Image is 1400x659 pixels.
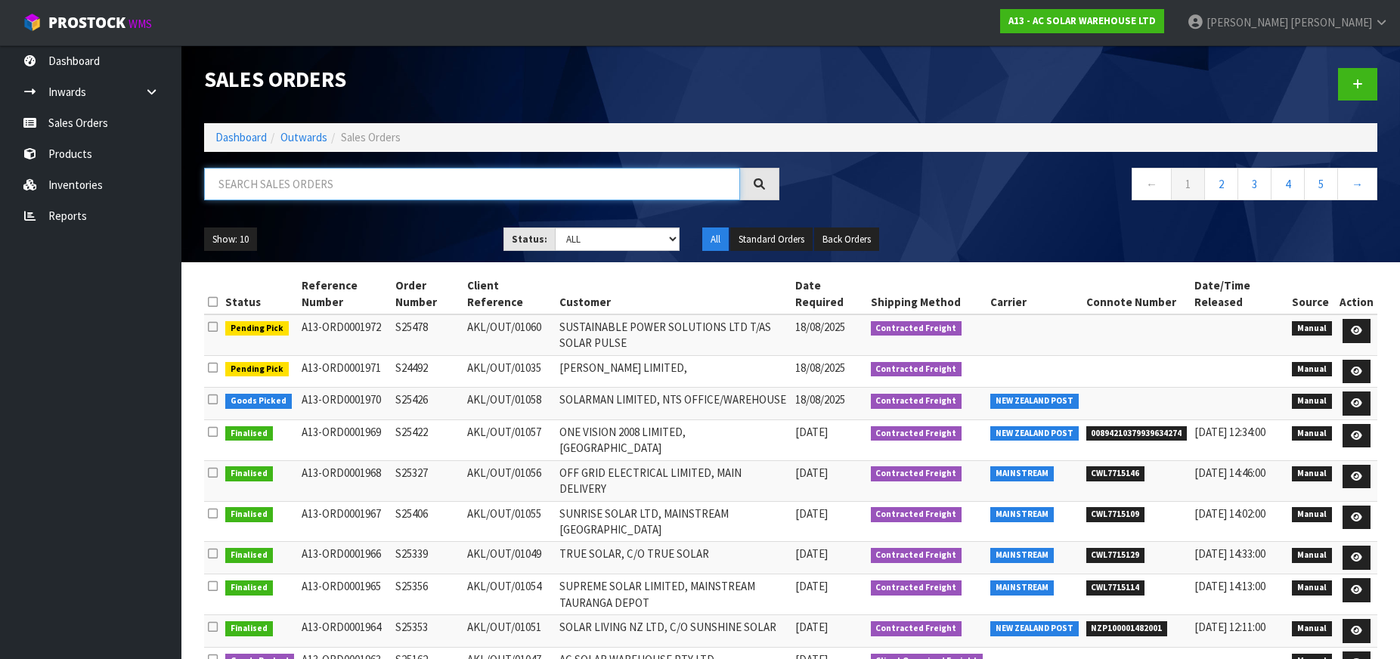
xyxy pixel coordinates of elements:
[204,227,257,252] button: Show: 10
[129,17,152,31] small: WMS
[1292,394,1332,409] span: Manual
[730,227,813,252] button: Standard Orders
[871,621,962,636] span: Contracted Freight
[392,542,463,574] td: S25339
[791,274,867,314] th: Date Required
[1292,507,1332,522] span: Manual
[463,460,556,501] td: AKL/OUT/01056
[225,466,273,481] span: Finalised
[1086,621,1168,636] span: NZP100001482001
[298,460,392,501] td: A13-ORD0001968
[1086,426,1188,441] span: 00894210379939634274
[1292,321,1332,336] span: Manual
[871,362,962,377] span: Contracted Freight
[795,320,845,334] span: 18/08/2025
[1206,15,1288,29] span: [PERSON_NAME]
[802,168,1377,205] nav: Page navigation
[215,130,267,144] a: Dashboard
[298,388,392,420] td: A13-ORD0001970
[795,620,828,634] span: [DATE]
[298,574,392,615] td: A13-ORD0001965
[463,615,556,648] td: AKL/OUT/01051
[221,274,298,314] th: Status
[556,574,791,615] td: SUPREME SOLAR LIMITED, MAINSTREAM TAURANGA DEPOT
[1336,274,1377,314] th: Action
[795,546,828,561] span: [DATE]
[298,615,392,648] td: A13-ORD0001964
[990,507,1054,522] span: MAINSTREAM
[871,580,962,596] span: Contracted Freight
[871,507,962,522] span: Contracted Freight
[512,233,547,246] strong: Status:
[1194,466,1265,480] span: [DATE] 14:46:00
[463,501,556,542] td: AKL/OUT/01055
[1204,168,1238,200] a: 2
[225,548,273,563] span: Finalised
[392,314,463,355] td: S25478
[990,394,1079,409] span: NEW ZEALAND POST
[23,13,42,32] img: cube-alt.png
[298,419,392,460] td: A13-ORD0001969
[556,460,791,501] td: OFF GRID ELECTRICAL LIMITED, MAIN DELIVERY
[1086,466,1145,481] span: CWL7715146
[990,580,1054,596] span: MAINSTREAM
[1292,362,1332,377] span: Manual
[795,579,828,593] span: [DATE]
[298,314,392,355] td: A13-ORD0001972
[990,466,1054,481] span: MAINSTREAM
[1288,274,1336,314] th: Source
[392,355,463,388] td: S24492
[1292,621,1332,636] span: Manual
[463,355,556,388] td: AKL/OUT/01035
[225,580,273,596] span: Finalised
[990,621,1079,636] span: NEW ZEALAND POST
[556,501,791,542] td: SUNRISE SOLAR LTD, MAINSTREAM [GEOGRAPHIC_DATA]
[990,426,1079,441] span: NEW ZEALAND POST
[392,388,463,420] td: S25426
[463,542,556,574] td: AKL/OUT/01049
[1191,274,1288,314] th: Date/Time Released
[204,168,740,200] input: Search sales orders
[987,274,1083,314] th: Carrier
[463,388,556,420] td: AKL/OUT/01058
[1194,506,1265,521] span: [DATE] 14:02:00
[871,466,962,481] span: Contracted Freight
[1304,168,1338,200] a: 5
[1292,466,1332,481] span: Manual
[702,227,729,252] button: All
[871,548,962,563] span: Contracted Freight
[392,501,463,542] td: S25406
[795,392,845,407] span: 18/08/2025
[1292,548,1332,563] span: Manual
[1290,15,1372,29] span: [PERSON_NAME]
[1083,274,1191,314] th: Connote Number
[556,355,791,388] td: [PERSON_NAME] LIMITED,
[463,314,556,355] td: AKL/OUT/01060
[795,466,828,480] span: [DATE]
[1292,580,1332,596] span: Manual
[225,507,273,522] span: Finalised
[298,355,392,388] td: A13-ORD0001971
[1132,168,1172,200] a: ←
[392,274,463,314] th: Order Number
[1194,425,1265,439] span: [DATE] 12:34:00
[392,460,463,501] td: S25327
[298,274,392,314] th: Reference Number
[1271,168,1305,200] a: 4
[795,506,828,521] span: [DATE]
[871,321,962,336] span: Contracted Freight
[556,542,791,574] td: TRUE SOLAR, C/O TRUE SOLAR
[392,615,463,648] td: S25353
[225,321,289,336] span: Pending Pick
[225,621,273,636] span: Finalised
[280,130,327,144] a: Outwards
[871,394,962,409] span: Contracted Freight
[392,419,463,460] td: S25422
[298,542,392,574] td: A13-ORD0001966
[1194,620,1265,634] span: [DATE] 12:11:00
[1237,168,1271,200] a: 3
[795,425,828,439] span: [DATE]
[204,68,779,92] h1: Sales Orders
[990,548,1054,563] span: MAINSTREAM
[225,426,273,441] span: Finalised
